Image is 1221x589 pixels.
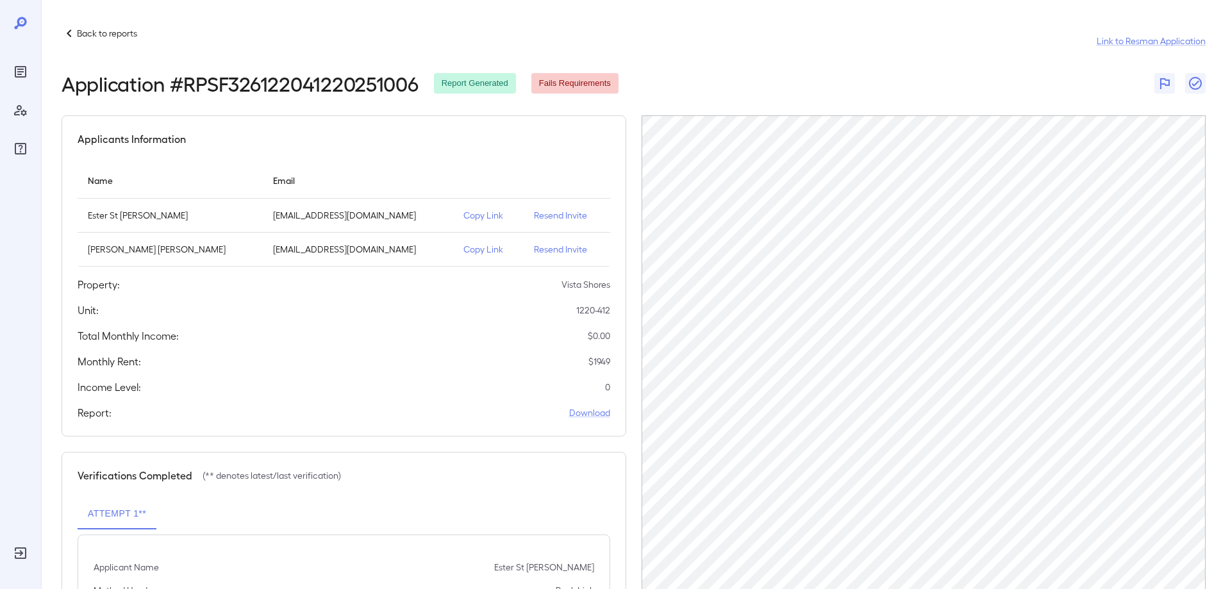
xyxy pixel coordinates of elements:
p: Back to reports [77,27,137,40]
p: $ 0.00 [588,329,610,342]
p: Copy Link [463,243,513,256]
h2: Application # RPSF326122041220251006 [62,72,419,95]
div: Reports [10,62,31,82]
p: Resend Invite [534,209,599,222]
p: [PERSON_NAME] [PERSON_NAME] [88,243,253,256]
p: Applicant Name [94,561,159,574]
p: Copy Link [463,209,513,222]
span: Fails Requirements [531,78,619,90]
a: Download [569,406,610,419]
span: Report Generated [434,78,516,90]
h5: Applicants Information [78,131,186,147]
h5: Monthly Rent: [78,354,141,369]
th: Email [263,162,454,199]
h5: Total Monthly Income: [78,328,179,344]
p: (** denotes latest/last verification) [203,469,341,482]
p: 0 [605,381,610,394]
div: Log Out [10,543,31,563]
p: Ester St [PERSON_NAME] [88,209,253,222]
button: Close Report [1185,73,1206,94]
p: $ 1949 [588,355,610,368]
p: Resend Invite [534,243,599,256]
h5: Report: [78,405,112,420]
p: 1220-412 [576,304,610,317]
button: Flag Report [1154,73,1175,94]
th: Name [78,162,263,199]
p: [EMAIL_ADDRESS][DOMAIN_NAME] [273,209,444,222]
p: [EMAIL_ADDRESS][DOMAIN_NAME] [273,243,444,256]
h5: Verifications Completed [78,468,192,483]
p: Ester St [PERSON_NAME] [494,561,594,574]
p: Vista Shores [561,278,610,291]
table: simple table [78,162,610,267]
h5: Unit: [78,303,99,318]
div: Manage Users [10,100,31,120]
h5: Income Level: [78,379,141,395]
h5: Property: [78,277,120,292]
a: Link to Resman Application [1097,35,1206,47]
button: Attempt 1** [78,499,156,529]
div: FAQ [10,138,31,159]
